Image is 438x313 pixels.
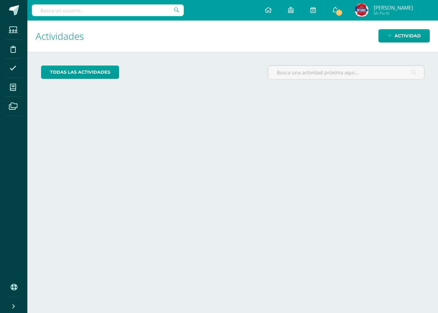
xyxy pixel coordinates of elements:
span: Actividad [395,29,421,42]
span: 1 [335,9,343,16]
h1: Actividades [36,21,430,52]
img: 9479b67508c872087c746233754dda3e.png [355,3,369,17]
input: Busca una actividad próxima aquí... [268,66,424,79]
span: [PERSON_NAME] [374,4,413,11]
a: Actividad [378,29,430,43]
a: todas las Actividades [41,65,119,79]
input: Busca un usuario... [32,4,184,16]
span: Mi Perfil [374,10,413,16]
